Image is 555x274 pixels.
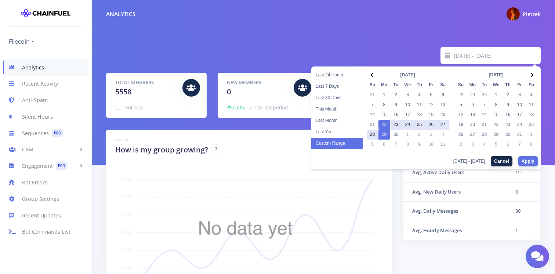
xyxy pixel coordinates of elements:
[56,162,67,170] span: PRO
[502,100,514,110] td: 9
[414,140,425,149] td: 9
[526,110,537,120] td: 18
[227,87,231,97] span: 0
[507,202,540,221] td: 30
[106,10,135,18] div: Analytics
[507,182,540,202] td: 0
[390,110,402,120] td: 16
[526,120,537,130] td: 25
[518,156,538,166] button: Apply
[526,100,537,110] td: 11
[437,80,449,90] th: Sa
[390,130,402,140] td: 30
[3,59,88,76] a: Analytics
[455,90,467,100] td: 28
[378,140,390,149] td: 6
[390,90,402,100] td: 2
[403,202,507,221] th: Avg. Daily Messages
[402,80,414,90] th: We
[402,100,414,110] td: 10
[378,120,390,130] td: 22
[479,130,490,140] td: 28
[479,110,490,120] td: 14
[21,6,70,21] img: chainfuel-logo
[378,130,390,140] td: 29
[390,120,402,130] td: 23
[490,80,502,90] th: We
[378,100,390,110] td: 8
[250,104,288,111] span: Since last period
[437,110,449,120] td: 20
[367,110,378,120] td: 14
[311,69,363,81] li: Last 24 Hours
[390,140,402,149] td: 7
[453,159,488,163] span: [DATE] - [DATE]
[526,90,537,100] td: 4
[311,138,363,149] li: Custom Range
[414,120,425,130] td: 25
[514,120,526,130] td: 24
[455,80,467,90] th: Su
[425,120,437,130] td: 26
[514,80,526,90] th: Fr
[425,110,437,120] td: 19
[467,120,479,130] td: 20
[526,80,537,90] th: Sa
[467,80,479,90] th: Mo
[479,120,490,130] td: 21
[507,163,540,182] td: 15
[402,140,414,149] td: 8
[514,110,526,120] td: 17
[414,90,425,100] td: 4
[378,110,390,120] td: 15
[367,140,378,149] td: 5
[311,104,363,115] li: This Month
[490,100,502,110] td: 8
[115,87,131,97] span: 5558
[523,11,541,18] span: Pietrek
[402,110,414,120] td: 17
[437,120,449,130] td: 27
[227,104,245,111] span: 0.00%
[378,90,390,100] td: 1
[507,7,520,21] img: @pxpxkptk Photo
[115,144,208,155] h2: How is my group growing?
[367,100,378,110] td: 7
[467,140,479,149] td: 3
[479,80,490,90] th: Tu
[467,90,479,100] td: 29
[414,130,425,140] td: 2
[479,90,490,100] td: 30
[502,90,514,100] td: 2
[367,120,378,130] td: 21
[455,130,467,140] td: 26
[490,90,502,100] td: 1
[425,100,437,110] td: 12
[490,120,502,130] td: 22
[437,100,449,110] td: 13
[425,140,437,149] td: 10
[467,110,479,120] td: 13
[501,6,541,22] a: @pxpxkptk Photo Pietrek
[514,130,526,140] td: 31
[403,163,507,182] th: Avg. Active Daily Users
[467,70,526,80] th: [DATE]
[403,182,507,202] th: Avg. New Daily Users
[390,80,402,90] th: Tu
[490,140,502,149] td: 5
[403,221,507,240] th: Avg. Hourly Messages
[52,129,63,137] span: PRO
[425,80,437,90] th: Fr
[502,120,514,130] td: 23
[437,130,449,140] td: 4
[437,140,449,149] td: 11
[479,140,490,149] td: 4
[514,100,526,110] td: 10
[455,110,467,120] td: 12
[526,130,537,140] td: 1
[526,140,537,149] td: 8
[479,100,490,110] td: 7
[455,140,467,149] td: 2
[490,110,502,120] td: 15
[115,137,383,143] h6: Users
